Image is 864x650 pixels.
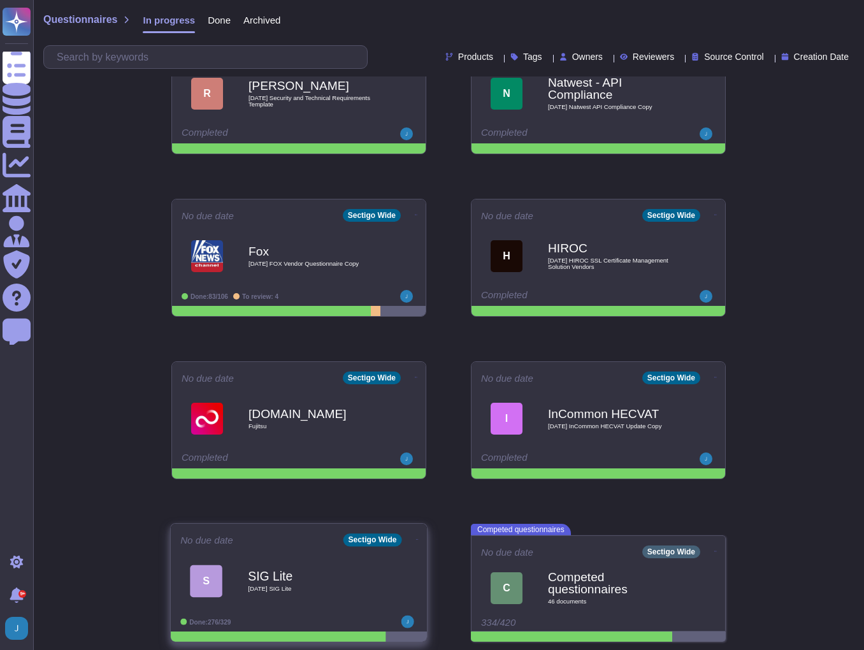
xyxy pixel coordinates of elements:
img: user [400,127,413,140]
div: Sectigo Wide [642,372,700,384]
span: [DATE] HIROC SSL Certificate Management Solution Vendors [548,257,675,270]
span: Tags [523,52,542,61]
img: user [700,452,712,465]
span: Source Control [704,52,763,61]
span: Archived [243,15,280,25]
img: user [400,290,413,303]
div: H [491,240,522,272]
div: Sectigo Wide [343,209,401,222]
b: HIROC [548,242,675,254]
div: Sectigo Wide [343,533,401,546]
img: user [700,290,712,303]
span: [DATE] FOX Vendor Questionnaire Copy [248,261,376,267]
img: Logo [191,403,223,435]
b: Competed questionnaires [548,571,675,595]
b: Natwest - API Compliance [548,76,675,101]
span: [DATE] Natwest API Compliance Copy [548,104,675,110]
span: Competed questionnaires [471,524,571,535]
img: user [400,452,413,465]
span: [DATE] SIG Lite [248,586,377,592]
div: Completed [182,127,338,140]
span: Creation Date [794,52,849,61]
b: SIG Lite [248,570,377,582]
span: No due date [481,211,533,220]
img: user [401,616,414,628]
img: user [700,127,712,140]
input: Search by keywords [50,46,367,68]
div: Completed [481,127,637,140]
span: No due date [481,547,533,557]
span: No due date [180,535,233,545]
div: Sectigo Wide [343,372,401,384]
span: [DATE] InCommon HECVAT Update Copy [548,423,675,430]
div: S [190,565,222,597]
b: InCommon HECVAT [548,408,675,420]
span: Reviewers [633,52,674,61]
div: I [491,403,522,435]
span: 334/420 [481,617,515,628]
div: Completed [481,452,637,465]
button: user [3,614,37,642]
span: Done: 276/329 [189,618,231,625]
span: In progress [143,15,195,25]
span: Done: 83/106 [191,293,228,300]
div: Sectigo Wide [642,209,700,222]
span: [DATE] Security and Technical Requirements Template [248,95,376,107]
b: Fox [248,245,376,257]
div: Completed [182,452,338,465]
img: user [5,617,28,640]
span: No due date [481,373,533,383]
div: R [191,78,223,110]
span: 46 document s [548,598,675,605]
img: Logo [191,240,223,272]
div: Completed [481,290,637,303]
div: Sectigo Wide [642,545,700,558]
span: Questionnaires [43,15,117,25]
span: No due date [182,211,234,220]
b: [PERSON_NAME] [248,80,376,92]
span: Fujitsu [248,423,376,430]
b: [DOMAIN_NAME] [248,408,376,420]
div: C [491,572,522,604]
span: Owners [572,52,603,61]
span: Products [458,52,493,61]
span: To review: 4 [242,293,278,300]
span: Done [208,15,231,25]
div: 9+ [18,590,26,598]
div: N [491,78,522,110]
span: No due date [182,373,234,383]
